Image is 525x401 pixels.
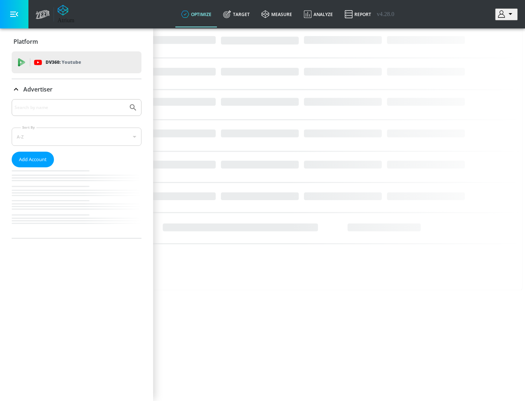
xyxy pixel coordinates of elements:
div: A-Z [12,128,141,146]
div: Advertiser [12,99,141,238]
nav: list of Advertiser [12,167,141,238]
a: measure [256,1,298,27]
p: Platform [13,38,38,46]
a: Target [217,1,256,27]
div: DV360: Youtube [12,51,141,73]
div: Platform [12,31,141,52]
a: optimize [175,1,217,27]
span: Add Account [19,155,47,164]
label: Sort By [21,125,36,130]
a: Atrium [58,5,74,24]
a: Analyze [298,1,339,27]
div: Atrium [58,17,74,24]
a: Report [339,1,377,27]
p: DV360: [46,58,81,66]
span: v 4.28.0 [377,11,394,17]
p: Youtube [62,58,81,66]
div: Advertiser [12,79,141,100]
p: Advertiser [23,85,52,93]
input: Search by name [15,103,125,112]
button: Add Account [12,152,54,167]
